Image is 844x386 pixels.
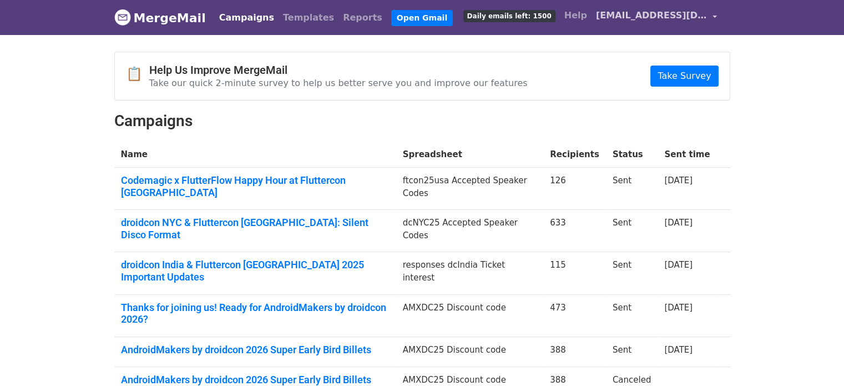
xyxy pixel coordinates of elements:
a: MergeMail [114,6,206,29]
iframe: Chat Widget [789,333,844,386]
a: [DATE] [664,303,693,313]
a: Thanks for joining us! Ready for AndroidMakers by droidcon 2026? [121,302,390,325]
td: Sent [606,252,658,294]
td: ftcon25usa Accepted Speaker Codes [396,168,544,210]
div: Chat-Widget [789,333,844,386]
td: Sent [606,168,658,210]
td: 473 [543,294,606,337]
h2: Campaigns [114,112,730,131]
td: 633 [543,210,606,252]
th: Sent time [658,142,716,168]
td: 115 [543,252,606,294]
span: Daily emails left: 1500 [463,10,555,22]
td: AMXDC25 Discount code [396,337,544,367]
a: [DATE] [664,218,693,228]
th: Spreadsheet [396,142,544,168]
img: MergeMail logo [114,9,131,26]
th: Name [114,142,396,168]
a: [EMAIL_ADDRESS][DOMAIN_NAME] [592,4,721,31]
a: Help [560,4,592,27]
span: 📋 [126,66,149,82]
td: responses dcIndia Ticket interest [396,252,544,294]
th: Status [606,142,658,168]
td: Sent [606,210,658,252]
td: 388 [543,337,606,367]
th: Recipients [543,142,606,168]
span: [EMAIL_ADDRESS][DOMAIN_NAME] [596,9,707,22]
a: droidcon India & Fluttercon [GEOGRAPHIC_DATA] 2025 Important Updates [121,259,390,283]
a: Daily emails left: 1500 [459,4,560,27]
td: dcNYC25 Accepted Speaker Codes [396,210,544,252]
h4: Help Us Improve MergeMail [149,63,528,77]
a: Codemagic x FlutterFlow Happy Hour at Fluttercon [GEOGRAPHIC_DATA] [121,174,390,198]
a: [DATE] [664,176,693,186]
a: [DATE] [664,260,693,270]
td: Sent [606,337,658,367]
a: Reports [338,7,387,29]
a: [DATE] [664,345,693,355]
a: Take Survey [650,66,718,87]
td: AMXDC25 Discount code [396,294,544,337]
a: Campaigns [215,7,279,29]
a: AndroidMakers by droidcon 2026 Super Early Bird Billets [121,374,390,386]
a: Templates [279,7,338,29]
a: droidcon NYC & Fluttercon [GEOGRAPHIC_DATA]: Silent Disco Format [121,217,390,240]
a: AndroidMakers by droidcon 2026 Super Early Bird Billets [121,344,390,356]
p: Take our quick 2-minute survey to help us better serve you and improve our features [149,77,528,89]
td: 126 [543,168,606,210]
a: Open Gmail [391,10,453,26]
td: Sent [606,294,658,337]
